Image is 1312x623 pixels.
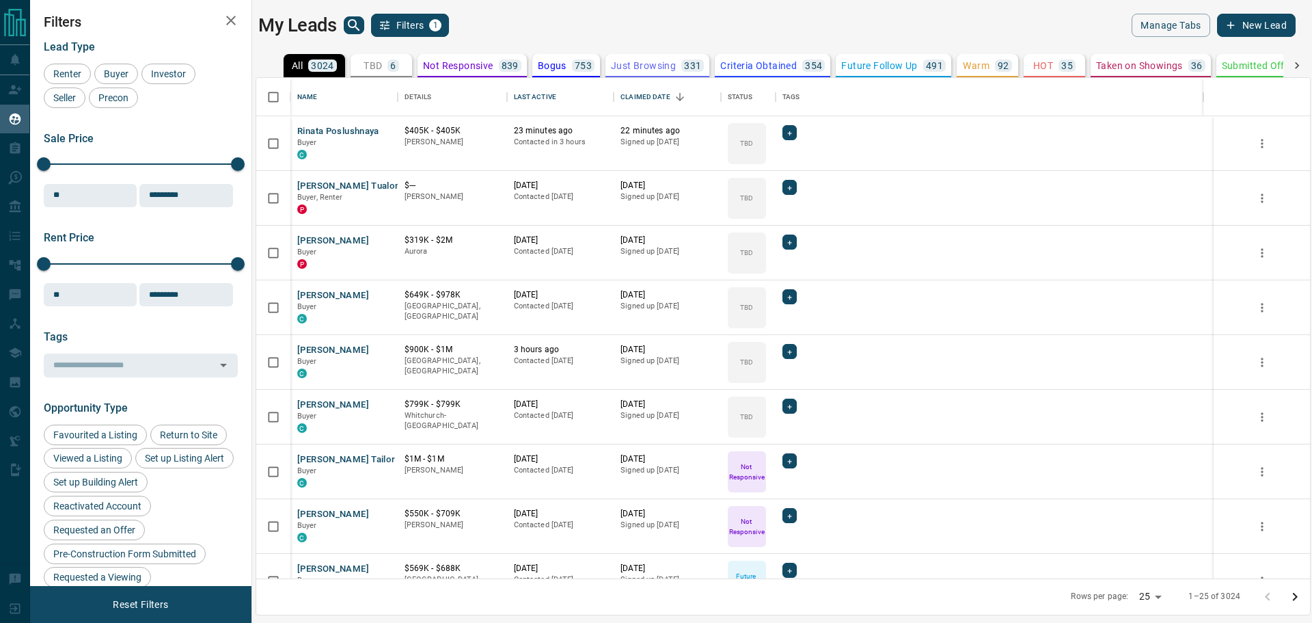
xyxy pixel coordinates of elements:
[141,64,195,84] div: Investor
[44,330,68,343] span: Tags
[782,180,797,195] div: +
[405,563,500,574] p: $569K - $688K
[620,344,714,356] p: [DATE]
[1252,297,1272,318] button: more
[297,259,307,269] div: property.ca
[290,78,398,116] div: Name
[94,92,133,103] span: Precon
[782,289,797,304] div: +
[297,180,488,193] button: [PERSON_NAME] Tualombo [PERSON_NAME]
[258,14,337,36] h1: My Leads
[44,40,95,53] span: Lead Type
[297,508,369,521] button: [PERSON_NAME]
[297,344,369,357] button: [PERSON_NAME]
[620,191,714,202] p: Signed up [DATE]
[514,399,607,410] p: [DATE]
[405,180,500,191] p: $---
[782,508,797,523] div: +
[297,314,307,323] div: condos.ca
[94,64,138,84] div: Buyer
[841,61,917,70] p: Future Follow Up
[49,477,143,488] span: Set up Building Alert
[620,78,670,116] div: Claimed Date
[405,356,500,377] p: [GEOGRAPHIC_DATA], [GEOGRAPHIC_DATA]
[1096,61,1183,70] p: Taken on Showings
[405,399,500,410] p: $799K - $799K
[620,235,714,246] p: [DATE]
[620,301,714,312] p: Signed up [DATE]
[297,399,369,412] button: [PERSON_NAME]
[670,88,689,107] button: Sort
[1061,61,1073,70] p: 35
[514,508,607,520] p: [DATE]
[620,465,714,476] p: Signed up [DATE]
[998,61,1009,70] p: 92
[620,563,714,574] p: [DATE]
[614,78,721,116] div: Claimed Date
[44,231,94,244] span: Rent Price
[150,425,227,445] div: Return to Site
[514,344,607,356] p: 3 hours ago
[405,137,500,148] p: [PERSON_NAME]
[620,399,714,410] p: [DATE]
[787,454,792,468] span: +
[1252,571,1272,592] button: more
[740,248,753,258] p: TBD
[44,472,148,492] div: Set up Building Alert
[729,571,765,592] p: Future Follow Up
[514,78,556,116] div: Last Active
[49,429,142,440] span: Favourited a Listing
[787,235,792,249] span: +
[620,453,714,465] p: [DATE]
[89,88,138,108] div: Precon
[514,410,607,421] p: Contacted [DATE]
[926,61,943,70] p: 491
[405,301,500,322] p: [GEOGRAPHIC_DATA], [GEOGRAPHIC_DATA]
[776,78,1203,116] div: Tags
[297,302,317,311] span: Buyer
[1191,61,1203,70] p: 36
[514,246,607,257] p: Contacted [DATE]
[787,399,792,413] span: +
[297,521,317,530] span: Buyer
[1252,243,1272,263] button: more
[620,520,714,531] p: Signed up [DATE]
[297,138,317,147] span: Buyer
[514,191,607,202] p: Contacted [DATE]
[44,520,145,540] div: Requested an Offer
[740,193,753,203] p: TBD
[214,356,233,375] button: Open
[297,289,369,302] button: [PERSON_NAME]
[720,61,797,70] p: Criteria Obtained
[371,14,450,37] button: Filters1
[740,412,753,422] p: TBD
[1281,583,1309,611] button: Go to next page
[514,465,607,476] p: Contacted [DATE]
[140,453,229,464] span: Set up Listing Alert
[155,429,222,440] span: Return to Site
[787,126,792,140] span: +
[1071,591,1128,602] p: Rows per page:
[405,235,500,246] p: $319K - $2M
[297,150,307,159] div: condos.ca
[514,453,607,465] p: [DATE]
[146,68,191,79] span: Investor
[49,92,81,103] span: Seller
[297,466,317,475] span: Buyer
[514,520,607,531] p: Contacted [DATE]
[344,16,364,34] button: search button
[611,61,676,70] p: Just Browsing
[1033,61,1053,70] p: HOT
[405,410,500,432] p: Whitchurch-[GEOGRAPHIC_DATA]
[729,462,765,482] p: Not Responsive
[782,344,797,359] div: +
[575,61,592,70] p: 753
[1252,188,1272,209] button: more
[620,574,714,585] p: Signed up [DATE]
[514,563,607,574] p: [DATE]
[514,125,607,137] p: 23 minutes ago
[740,138,753,148] p: TBD
[1252,407,1272,427] button: more
[620,137,714,148] p: Signed up [DATE]
[514,180,607,191] p: [DATE]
